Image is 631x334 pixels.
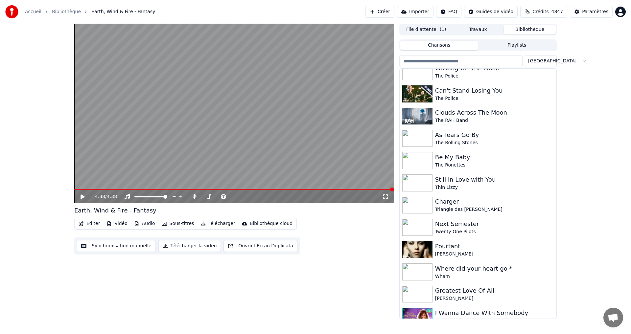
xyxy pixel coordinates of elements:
[104,219,130,228] button: Vidéo
[435,286,554,295] div: Greatest Love Of All
[435,73,554,79] div: The Police
[478,41,556,50] button: Playlists
[452,25,504,34] button: Travaux
[95,193,105,200] span: 4:38
[440,26,446,33] span: ( 1 )
[435,140,554,146] div: The Rolling Stones
[435,219,554,229] div: Next Semester
[77,240,156,252] button: Synchronisation manuelle
[25,9,155,15] nav: breadcrumb
[435,318,554,324] div: [PERSON_NAME]
[435,86,554,95] div: Can't Stand Losing You
[435,308,554,318] div: I Wanna Dance With Somebody
[582,9,608,15] div: Paramètres
[435,242,554,251] div: Pourtant
[603,308,623,327] div: Ouvrir le chat
[25,9,41,15] a: Accueil
[400,41,478,50] button: Chansons
[52,9,81,15] a: Bibliothèque
[464,6,518,18] button: Guides de vidéo
[435,273,554,280] div: Wham
[435,175,554,184] div: Still in Love with You
[5,5,18,18] img: youka
[435,130,554,140] div: As Tears Go By
[435,197,554,206] div: Charger
[107,193,117,200] span: 4:38
[435,184,554,191] div: Thin Lizzy
[436,6,461,18] button: FAQ
[95,193,111,200] div: /
[435,251,554,257] div: [PERSON_NAME]
[400,25,452,34] button: File d'attente
[528,58,576,64] span: [GEOGRAPHIC_DATA]
[223,240,297,252] button: Ouvrir l'Ecran Duplicata
[435,95,554,102] div: The Police
[435,108,554,117] div: Clouds Across The Moon
[435,264,554,273] div: Where did your heart go *
[159,219,197,228] button: Sous-titres
[250,220,292,227] div: Bibliothèque cloud
[435,153,554,162] div: Be My Baby
[91,9,155,15] span: Earth, Wind & Fire - Fantasy
[365,6,394,18] button: Créer
[551,9,563,15] span: 4847
[570,6,613,18] button: Paramètres
[131,219,158,228] button: Audio
[198,219,238,228] button: Télécharger
[435,229,554,235] div: Twenty One Pilots
[435,162,554,168] div: The Ronettes
[532,9,549,15] span: Crédits
[76,219,103,228] button: Éditer
[435,206,554,213] div: Triangle des [PERSON_NAME]
[397,6,433,18] button: Importer
[74,206,156,215] div: Earth, Wind & Fire - Fantasy
[435,117,554,124] div: The RAH Band
[520,6,567,18] button: Crédits4847
[158,240,221,252] button: Télécharger la vidéo
[504,25,556,34] button: Bibliothèque
[435,295,554,302] div: [PERSON_NAME]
